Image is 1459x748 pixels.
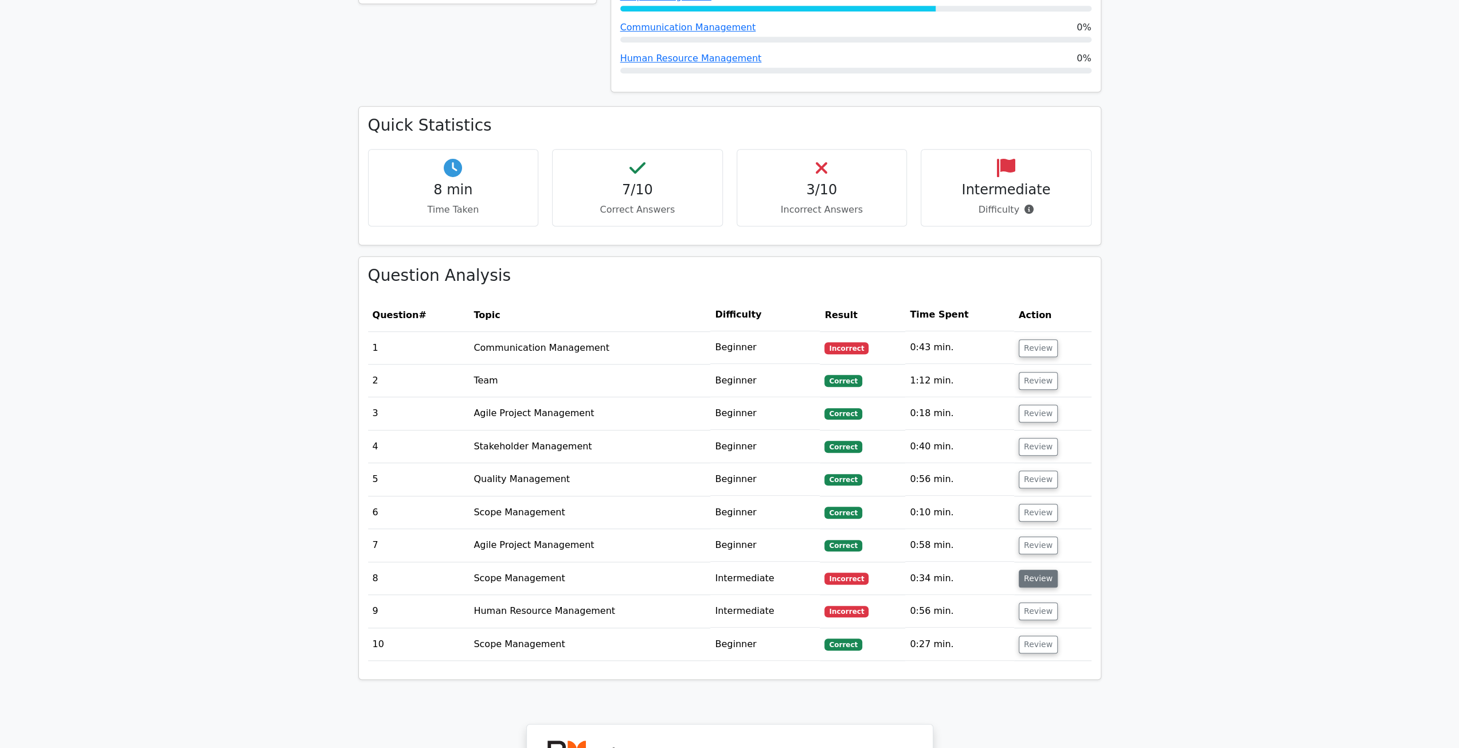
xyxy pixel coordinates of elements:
td: Communication Management [469,331,710,364]
th: Action [1014,299,1092,331]
span: Correct [824,639,862,650]
button: Review [1019,504,1058,522]
span: Correct [824,474,862,485]
td: Agile Project Management [469,529,710,562]
th: # [368,299,470,331]
td: Scope Management [469,628,710,661]
td: Beginner [710,529,820,562]
h4: 7/10 [562,182,713,198]
p: Correct Answers [562,203,713,217]
button: Review [1019,438,1058,456]
p: Time Taken [378,203,529,217]
button: Review [1019,372,1058,390]
td: Beginner [710,365,820,397]
th: Time Spent [905,299,1014,331]
p: Difficulty [930,203,1082,217]
button: Review [1019,536,1058,554]
button: Review [1019,405,1058,422]
a: Communication Management [620,22,756,33]
h4: 3/10 [746,182,898,198]
td: Stakeholder Management [469,430,710,463]
td: 0:27 min. [905,628,1014,661]
span: Correct [824,441,862,452]
td: Beginner [710,430,820,463]
td: 0:43 min. [905,331,1014,364]
td: 0:34 min. [905,562,1014,595]
h4: Intermediate [930,182,1082,198]
td: Human Resource Management [469,595,710,628]
button: Review [1019,602,1058,620]
td: Agile Project Management [469,397,710,430]
td: 7 [368,529,470,562]
th: Topic [469,299,710,331]
span: Correct [824,408,862,420]
td: 8 [368,562,470,595]
td: 4 [368,430,470,463]
td: 2 [368,365,470,397]
span: Incorrect [824,573,869,584]
td: 6 [368,496,470,529]
td: Beginner [710,496,820,529]
p: Incorrect Answers [746,203,898,217]
td: 10 [368,628,470,661]
td: Intermediate [710,562,820,595]
h3: Question Analysis [368,266,1092,285]
th: Difficulty [710,299,820,331]
h3: Quick Statistics [368,116,1092,135]
span: 0% [1077,52,1091,65]
td: 0:40 min. [905,430,1014,463]
td: Beginner [710,463,820,496]
td: 0:56 min. [905,463,1014,496]
td: Team [469,365,710,397]
th: Result [820,299,905,331]
h4: 8 min [378,182,529,198]
td: Beginner [710,628,820,661]
td: Scope Management [469,562,710,595]
td: Beginner [710,397,820,430]
button: Review [1019,570,1058,588]
span: Correct [824,540,862,551]
td: 1 [368,331,470,364]
td: 1:12 min. [905,365,1014,397]
td: Beginner [710,331,820,364]
button: Review [1019,471,1058,488]
td: 0:18 min. [905,397,1014,430]
span: Question [373,310,419,320]
td: Quality Management [469,463,710,496]
button: Review [1019,339,1058,357]
span: Incorrect [824,342,869,354]
td: 5 [368,463,470,496]
a: Human Resource Management [620,53,762,64]
span: Correct [824,375,862,386]
span: Correct [824,507,862,518]
button: Review [1019,636,1058,653]
td: Scope Management [469,496,710,529]
td: 0:56 min. [905,595,1014,628]
span: Incorrect [824,606,869,617]
span: 0% [1077,21,1091,34]
td: 3 [368,397,470,430]
td: 9 [368,595,470,628]
td: 0:10 min. [905,496,1014,529]
td: Intermediate [710,595,820,628]
td: 0:58 min. [905,529,1014,562]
